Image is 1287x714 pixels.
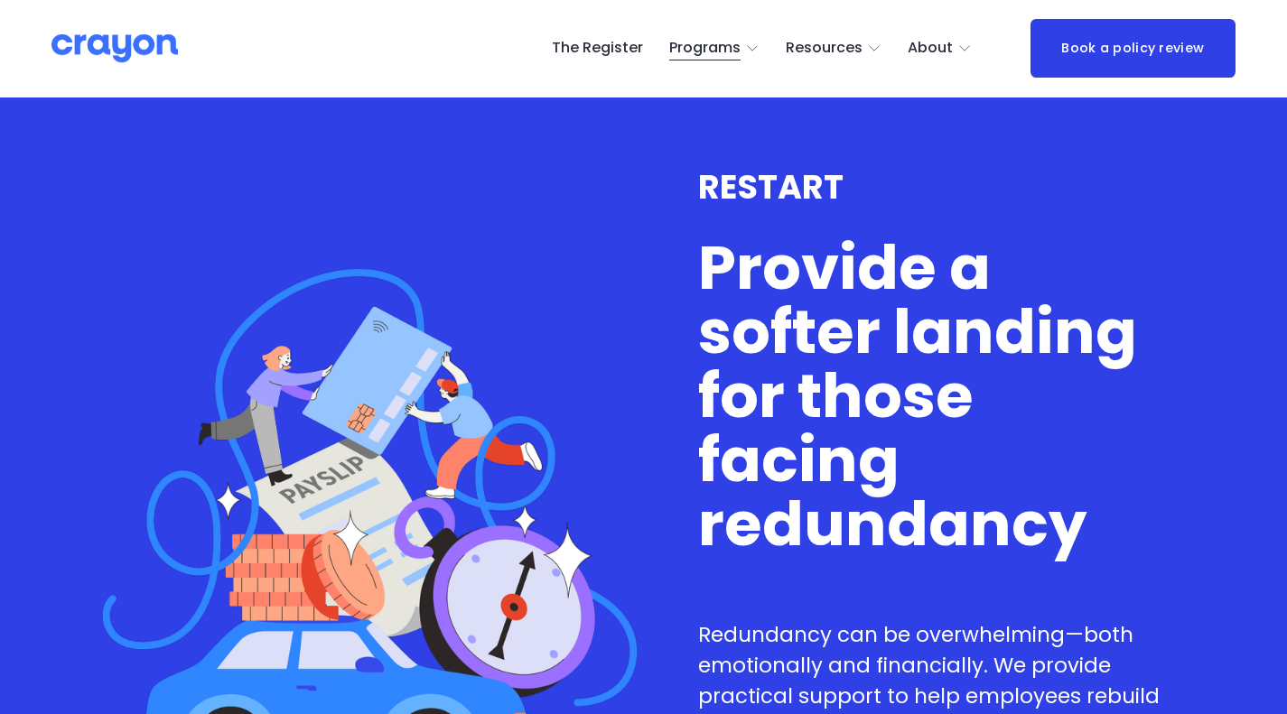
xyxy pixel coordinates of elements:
span: Programs [669,35,741,61]
h1: Provide a softer landing for those facing redundancy [698,236,1186,556]
a: The Register [552,34,643,63]
a: Book a policy review [1031,19,1236,78]
img: Crayon [51,32,178,64]
h3: RESTART [698,169,1186,207]
a: folder dropdown [908,34,973,63]
span: Resources [786,35,863,61]
span: About [908,35,953,61]
a: folder dropdown [669,34,760,63]
a: folder dropdown [786,34,882,63]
